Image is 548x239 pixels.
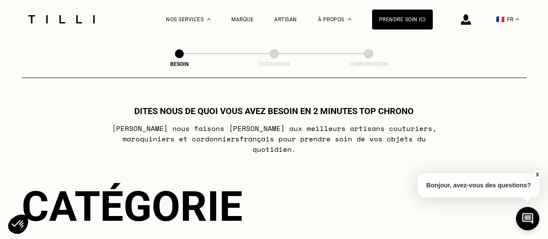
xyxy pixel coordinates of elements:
[134,106,414,116] h1: Dites nous de quoi vous avez besoin en 2 minutes top chrono
[496,15,505,23] span: 🇫🇷
[25,15,98,23] img: Logo du service de couturière Tilli
[274,16,297,23] a: Artisan
[533,170,542,180] button: X
[461,14,471,25] img: icône connexion
[136,61,223,67] div: Besoin
[325,61,412,67] div: Confirmation
[207,18,211,20] img: Menu déroulant
[348,18,351,20] img: Menu déroulant à propos
[231,61,318,67] div: Estimation
[516,18,519,20] img: menu déroulant
[102,123,446,154] p: [PERSON_NAME] nous faisons [PERSON_NAME] aux meilleurs artisans couturiers , maroquiniers et cord...
[372,10,433,29] a: Prendre soin ici
[22,182,527,231] div: Catégorie
[418,173,540,197] p: Bonjour, avez-vous des questions?
[231,16,253,23] a: Marque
